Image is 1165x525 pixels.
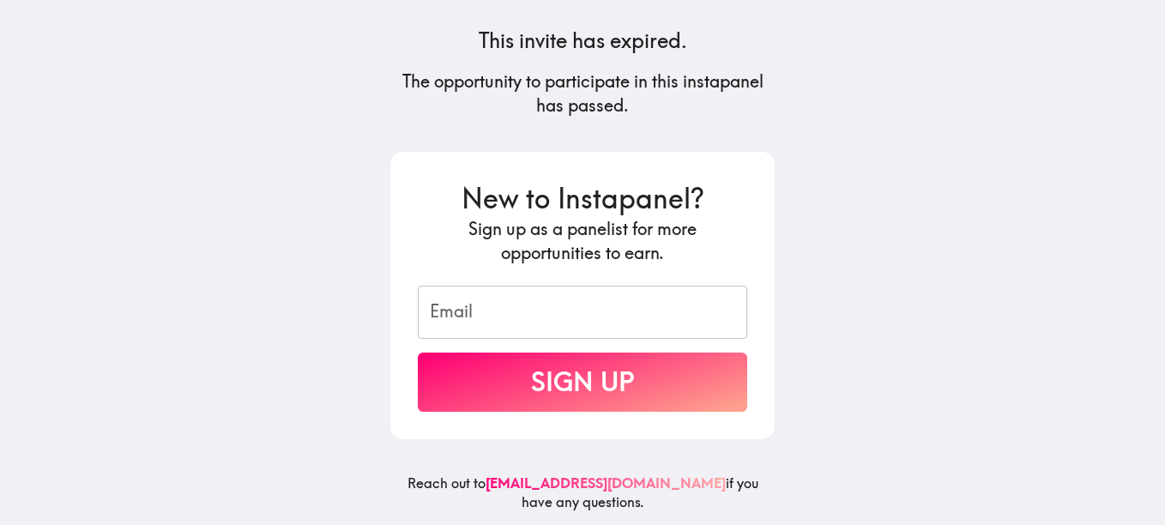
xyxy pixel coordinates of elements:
h3: New to Instapanel? [418,179,747,218]
h4: This invite has expired. [479,27,687,56]
a: [EMAIL_ADDRESS][DOMAIN_NAME] [486,474,726,492]
button: Sign Up [418,353,747,412]
h5: The opportunity to participate in this instapanel has passed. [390,69,775,118]
h5: Sign up as a panelist for more opportunities to earn. [418,217,747,265]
